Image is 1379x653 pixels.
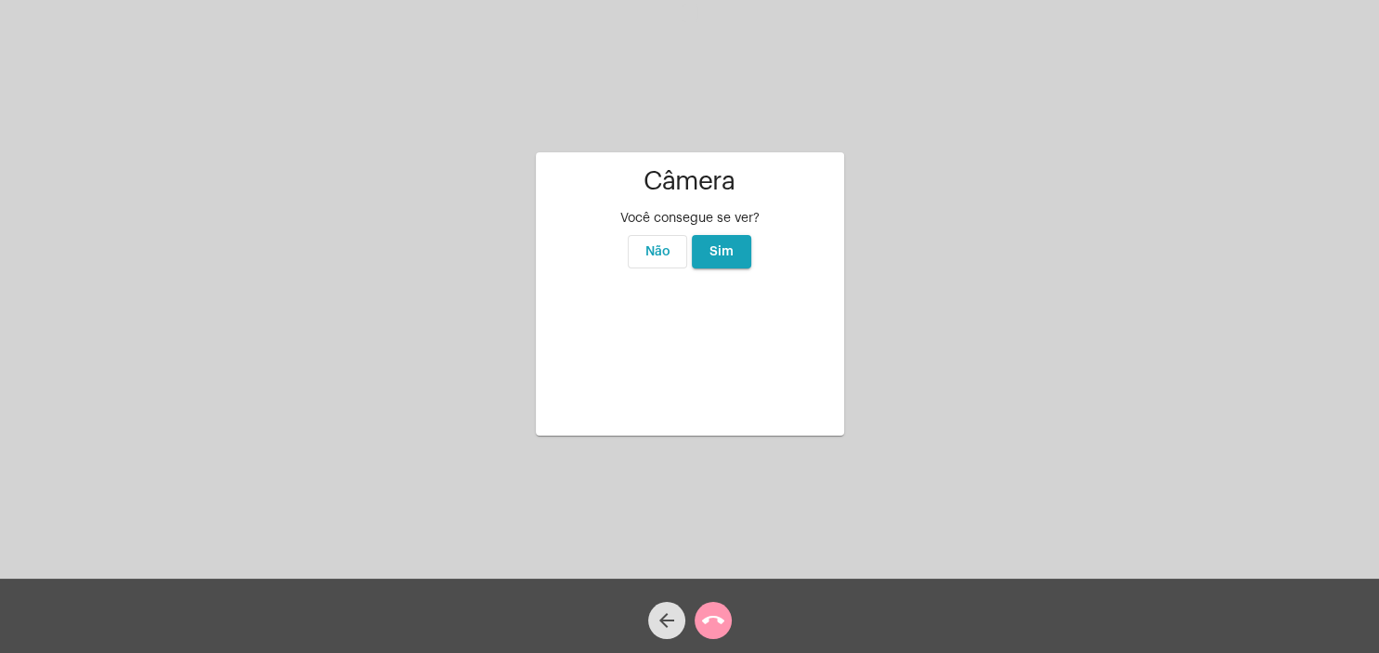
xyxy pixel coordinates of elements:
span: Você consegue se ver? [620,212,760,225]
button: Sim [692,235,751,268]
button: Não [628,235,687,268]
mat-icon: arrow_back [656,609,678,632]
span: Não [645,245,670,258]
span: Sim [709,245,734,258]
mat-icon: call_end [702,609,724,632]
h1: Câmera [551,167,829,196]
